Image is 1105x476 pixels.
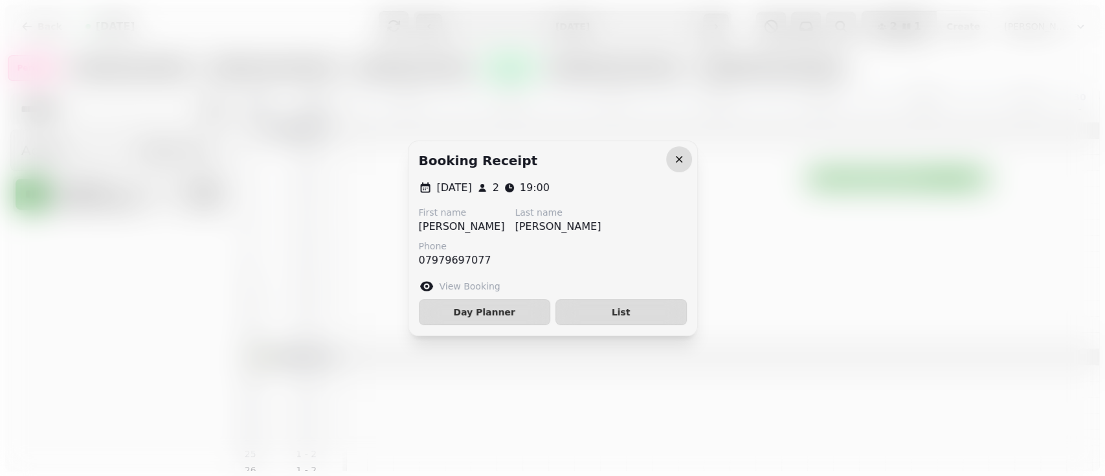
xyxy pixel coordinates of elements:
h2: Booking receipt [419,152,538,170]
span: List [566,308,676,317]
p: 19:00 [520,180,550,196]
p: 07979697077 [419,253,491,268]
label: Phone [419,240,491,253]
label: View Booking [440,280,500,293]
label: First name [419,206,505,219]
p: [PERSON_NAME] [515,219,601,234]
button: List [555,299,687,325]
p: [PERSON_NAME] [419,219,505,234]
span: Day Planner [430,308,539,317]
p: 2 [493,180,499,196]
button: Day Planner [419,299,550,325]
p: [DATE] [437,180,472,196]
label: Last name [515,206,601,219]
